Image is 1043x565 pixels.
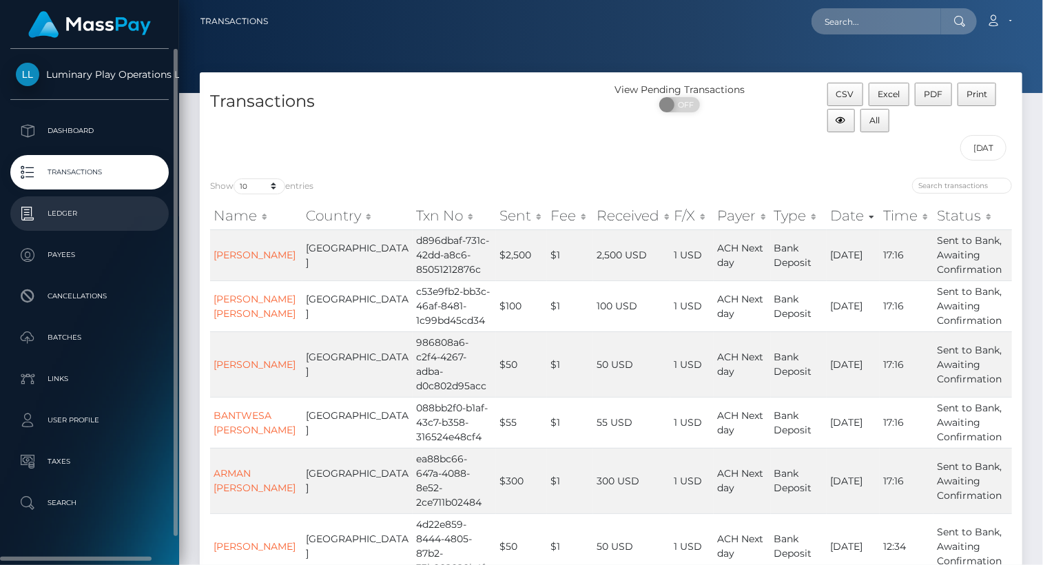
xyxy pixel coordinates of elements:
td: [DATE] [827,229,880,280]
th: Name: activate to sort column ascending [210,202,302,229]
td: $1 [547,331,593,397]
button: Excel [869,83,909,106]
td: 1 USD [670,280,714,331]
td: 17:16 [880,229,933,280]
td: $55 [496,397,547,448]
td: 17:16 [880,448,933,513]
button: Print [958,83,997,106]
p: User Profile [16,410,163,431]
a: Search [10,486,169,520]
p: Dashboard [16,121,163,141]
td: 17:16 [880,331,933,397]
p: Ledger [16,203,163,224]
a: Batches [10,320,169,355]
select: Showentries [234,178,285,194]
td: Sent to Bank, Awaiting Confirmation [933,448,1012,513]
td: 50 USD [593,331,670,397]
img: MassPay Logo [28,11,151,38]
a: Transactions [10,155,169,189]
td: $2,500 [496,229,547,280]
th: Country: activate to sort column ascending [302,202,413,229]
td: 55 USD [593,397,670,448]
td: 17:16 [880,397,933,448]
th: Status: activate to sort column ascending [933,202,1012,229]
label: Show entries [210,178,313,194]
span: ACH Next day [717,351,763,378]
div: View Pending Transactions [611,83,748,97]
a: User Profile [10,403,169,438]
td: Bank Deposit [771,229,827,280]
td: [GEOGRAPHIC_DATA] [302,331,413,397]
button: Column visibility [827,109,856,132]
span: ACH Next day [717,242,763,269]
a: Cancellations [10,279,169,314]
td: Sent to Bank, Awaiting Confirmation [933,397,1012,448]
td: $1 [547,280,593,331]
td: Bank Deposit [771,397,827,448]
td: [DATE] [827,448,880,513]
td: $1 [547,448,593,513]
span: Luminary Play Operations Limited [10,68,169,81]
td: [GEOGRAPHIC_DATA] [302,448,413,513]
td: ea88bc66-647a-4088-8e52-2ce711b02484 [413,448,496,513]
span: ACH Next day [717,467,763,494]
p: Links [16,369,163,389]
th: Received: activate to sort column ascending [593,202,670,229]
td: $100 [496,280,547,331]
a: [PERSON_NAME] [PERSON_NAME] [214,293,296,320]
span: All [870,115,880,125]
a: Ledger [10,196,169,231]
input: Date filter [960,135,1006,161]
td: 2,500 USD [593,229,670,280]
th: Sent: activate to sort column ascending [496,202,547,229]
td: $300 [496,448,547,513]
td: 100 USD [593,280,670,331]
span: ACH Next day [717,533,763,559]
span: Print [967,89,987,99]
p: Transactions [16,162,163,183]
th: Payer: activate to sort column ascending [714,202,771,229]
td: Bank Deposit [771,331,827,397]
span: PDF [924,89,942,99]
a: Transactions [200,7,268,36]
span: CSV [836,89,854,99]
td: 17:16 [880,280,933,331]
th: Fee: activate to sort column ascending [547,202,593,229]
p: Batches [16,327,163,348]
td: [DATE] [827,280,880,331]
p: Taxes [16,451,163,472]
th: F/X: activate to sort column ascending [670,202,714,229]
td: $1 [547,397,593,448]
h4: Transactions [210,90,601,114]
td: Sent to Bank, Awaiting Confirmation [933,280,1012,331]
button: CSV [827,83,864,106]
td: 986808a6-c2f4-4267-adba-d0c802d95acc [413,331,496,397]
td: [GEOGRAPHIC_DATA] [302,397,413,448]
p: Cancellations [16,286,163,307]
a: BANTWESA [PERSON_NAME] [214,409,296,436]
td: Bank Deposit [771,448,827,513]
td: Sent to Bank, Awaiting Confirmation [933,229,1012,280]
td: Bank Deposit [771,280,827,331]
td: [DATE] [827,397,880,448]
button: PDF [915,83,952,106]
td: 300 USD [593,448,670,513]
input: Search... [812,8,941,34]
p: Payees [16,245,163,265]
td: 1 USD [670,229,714,280]
td: d896dbaf-731c-42dd-a8c6-85051212876c [413,229,496,280]
a: [PERSON_NAME] [214,358,296,371]
span: Excel [878,89,900,99]
img: Luminary Play Operations Limited [16,63,39,86]
th: Type: activate to sort column ascending [771,202,827,229]
span: ACH Next day [717,293,763,320]
td: $50 [496,331,547,397]
a: Taxes [10,444,169,479]
a: Payees [10,238,169,272]
td: [GEOGRAPHIC_DATA] [302,229,413,280]
th: Time: activate to sort column ascending [880,202,933,229]
span: ACH Next day [717,409,763,436]
input: Search transactions [912,178,1012,194]
a: [PERSON_NAME] [214,540,296,553]
th: Date: activate to sort column ascending [827,202,880,229]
